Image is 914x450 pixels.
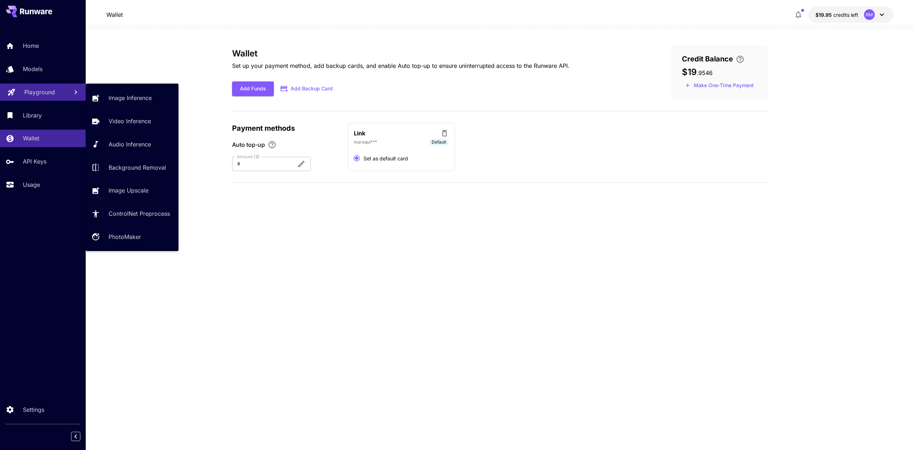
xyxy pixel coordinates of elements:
[109,232,141,241] p: PhotoMaker
[232,61,569,70] p: Set up your payment method, add backup cards, and enable Auto top-up to ensure uninterrupted acce...
[109,186,149,195] p: Image Upscale
[86,159,179,176] a: Background Removal
[815,12,833,18] span: $19.95
[24,88,55,96] p: Playground
[23,134,39,142] p: Wallet
[833,12,858,18] span: credits left
[808,6,893,23] button: $19.9546
[23,111,42,120] p: Library
[86,136,179,153] a: Audio Inference
[71,432,80,441] button: Collapse sidebar
[76,430,86,443] div: Collapse sidebar
[109,209,170,218] p: ControlNet Preprocess
[232,123,339,134] p: Payment methods
[232,49,569,59] h3: Wallet
[23,157,46,166] p: API Keys
[109,163,166,172] p: Background Removal
[86,89,179,107] a: Image Inference
[106,10,123,19] nav: breadcrumb
[682,80,757,91] button: Make a one-time, non-recurring payment
[733,55,747,64] button: Enter your card details and choose an Auto top-up amount to avoid service interruptions. We'll au...
[363,155,408,162] span: Set as default card
[265,140,279,149] button: Enable Auto top-up to ensure uninterrupted service. We'll automatically bill the chosen amount wh...
[237,154,260,160] label: Amount ($)
[864,9,875,20] div: RM
[429,139,449,145] span: Default
[23,180,40,189] p: Usage
[86,205,179,222] a: ControlNet Preprocess
[109,94,152,102] p: Image Inference
[354,129,365,137] p: Link
[23,405,44,414] p: Settings
[109,117,151,125] p: Video Inference
[815,11,858,19] div: $19.9546
[23,65,42,73] p: Models
[23,41,39,50] p: Home
[697,69,713,76] span: . 9546
[86,228,179,246] a: PhotoMaker
[232,140,265,149] span: Auto top-up
[86,182,179,199] a: Image Upscale
[109,140,151,149] p: Audio Inference
[682,67,697,77] span: $19
[682,54,733,64] span: Credit Balance
[86,112,179,130] a: Video Inference
[274,82,340,96] button: Add Backup Card
[232,81,274,96] button: Add Funds
[106,10,123,19] p: Wallet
